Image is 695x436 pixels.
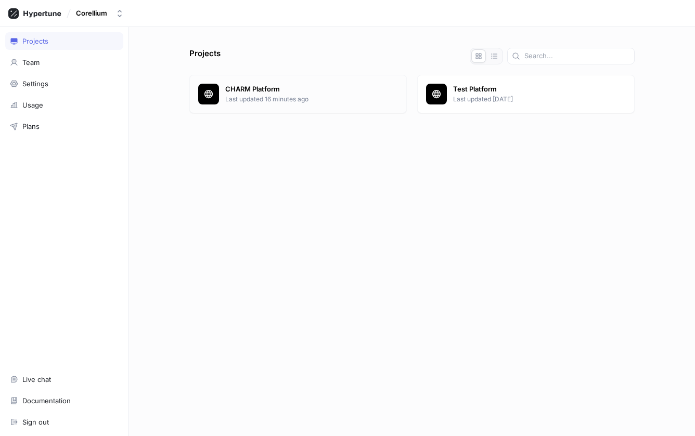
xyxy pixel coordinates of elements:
[5,75,123,93] a: Settings
[453,84,626,95] p: Test Platform
[189,48,221,64] p: Projects
[5,392,123,409] a: Documentation
[22,37,48,45] div: Projects
[22,122,40,130] div: Plans
[5,32,123,50] a: Projects
[22,418,49,426] div: Sign out
[453,95,626,104] p: Last updated [DATE]
[22,397,71,405] div: Documentation
[225,84,398,95] p: CHARM Platform
[22,101,43,109] div: Usage
[5,96,123,114] a: Usage
[5,117,123,135] a: Plans
[22,375,51,384] div: Live chat
[524,51,630,61] input: Search...
[76,9,107,18] div: Corellium
[72,5,128,22] button: Corellium
[22,80,48,88] div: Settings
[225,95,398,104] p: Last updated 16 minutes ago
[5,54,123,71] a: Team
[22,58,40,67] div: Team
